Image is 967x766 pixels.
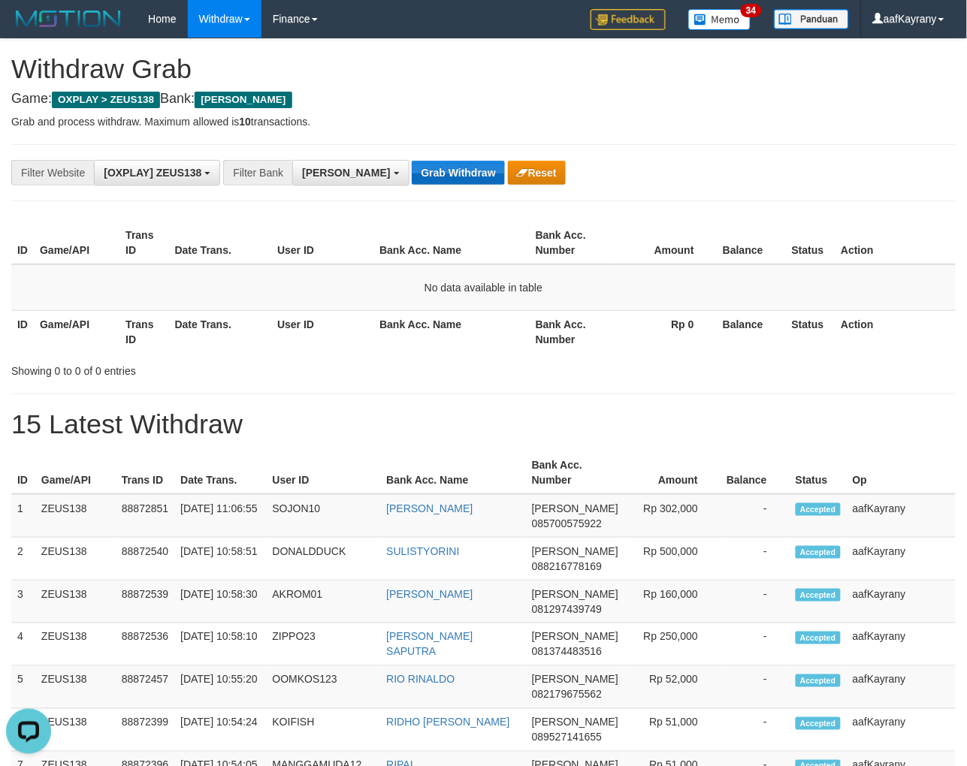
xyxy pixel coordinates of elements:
th: Action [835,310,956,353]
td: Rp 160,000 [624,581,721,623]
td: 88872457 [116,666,174,709]
th: Bank Acc. Number [530,310,615,353]
span: Accepted [796,632,841,644]
th: Bank Acc. Name [373,310,530,353]
th: Trans ID [119,310,168,353]
th: Date Trans. [174,451,266,494]
p: Grab and process withdraw. Maximum allowed is transactions. [11,114,956,129]
img: MOTION_logo.png [11,8,125,30]
span: Accepted [796,589,841,602]
td: [DATE] 10:58:10 [174,623,266,666]
span: OXPLAY > ZEUS138 [52,92,160,108]
td: 3 [11,581,35,623]
span: Copy 081374483516 to clipboard [532,646,602,658]
h1: 15 Latest Withdraw [11,409,956,439]
td: ZEUS138 [35,666,116,709]
td: Rp 51,000 [624,709,721,752]
td: 5 [11,666,35,709]
td: Rp 302,000 [624,494,721,538]
td: SOJON10 [267,494,381,538]
th: Status [790,451,847,494]
th: ID [11,451,35,494]
th: Trans ID [119,222,168,264]
a: RIDHO [PERSON_NAME] [386,716,509,728]
img: panduan.png [774,9,849,29]
a: RIO RINALDO [386,674,455,686]
img: Button%20Memo.svg [688,9,751,30]
td: Rp 250,000 [624,623,721,666]
a: [PERSON_NAME] [386,502,473,514]
td: - [721,709,790,752]
td: aafKayrany [847,538,956,581]
td: [DATE] 10:54:24 [174,709,266,752]
th: Rp 0 [615,310,717,353]
h1: Withdraw Grab [11,54,956,84]
th: ID [11,222,34,264]
button: Reset [508,161,566,185]
span: Copy 082179675562 to clipboard [532,689,602,701]
span: [PERSON_NAME] [532,545,618,557]
td: ZEUS138 [35,709,116,752]
td: 2 [11,538,35,581]
div: Filter Bank [223,160,292,185]
span: [PERSON_NAME] [302,167,390,179]
th: Balance [717,222,786,264]
span: [OXPLAY] ZEUS138 [104,167,201,179]
td: 88872399 [116,709,174,752]
span: Copy 085700575922 to clipboard [532,517,602,529]
th: Date Trans. [169,222,272,264]
button: Grab Withdraw [412,161,504,185]
button: Open LiveChat chat widget [6,6,51,51]
span: [PERSON_NAME] [532,674,618,686]
td: 4 [11,623,35,666]
td: 88872540 [116,538,174,581]
h4: Game: Bank: [11,92,956,107]
span: [PERSON_NAME] [532,631,618,643]
td: - [721,623,790,666]
span: [PERSON_NAME] [532,588,618,600]
span: [PERSON_NAME] [532,716,618,728]
span: Accepted [796,717,841,730]
td: - [721,581,790,623]
td: aafKayrany [847,709,956,752]
td: OOMKOS123 [267,666,381,709]
span: Copy 088216778169 to clipboard [532,560,602,572]
td: - [721,494,790,538]
span: Copy 081297439749 to clipboard [532,603,602,615]
img: Feedback.jpg [591,9,666,30]
th: User ID [267,451,381,494]
th: Bank Acc. Name [373,222,530,264]
div: Showing 0 to 0 of 0 entries [11,357,391,378]
button: [PERSON_NAME] [292,160,409,185]
th: Status [786,222,836,264]
th: Game/API [34,310,119,353]
th: Status [786,310,836,353]
td: [DATE] 10:55:20 [174,666,266,709]
th: Balance [721,451,790,494]
td: [DATE] 10:58:30 [174,581,266,623]
td: ZEUS138 [35,623,116,666]
td: Rp 52,000 [624,666,721,709]
span: Copy 089527141655 to clipboard [532,731,602,743]
strong: 10 [239,116,251,128]
td: ZEUS138 [35,581,116,623]
td: aafKayrany [847,494,956,538]
td: No data available in table [11,264,956,311]
td: AKROM01 [267,581,381,623]
span: 34 [741,4,761,17]
td: 88872851 [116,494,174,538]
span: Accepted [796,546,841,559]
td: Rp 500,000 [624,538,721,581]
td: aafKayrany [847,623,956,666]
th: User ID [271,310,373,353]
td: KOIFISH [267,709,381,752]
th: Op [847,451,956,494]
th: Bank Acc. Number [526,451,624,494]
th: Game/API [35,451,116,494]
td: - [721,666,790,709]
th: User ID [271,222,373,264]
td: DONALDDUCK [267,538,381,581]
td: 1 [11,494,35,538]
th: Bank Acc. Name [380,451,526,494]
th: Date Trans. [169,310,272,353]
